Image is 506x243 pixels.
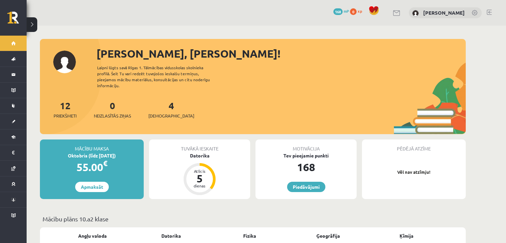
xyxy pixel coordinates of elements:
[365,169,462,175] p: Vēl nav atzīmju!
[78,232,107,239] a: Angļu valoda
[316,232,340,239] a: Ģeogrāfija
[148,100,194,119] a: 4[DEMOGRAPHIC_DATA]
[412,10,419,17] img: Iļja Šestakovs
[75,182,109,192] a: Apmaksāt
[7,12,27,28] a: Rīgas 1. Tālmācības vidusskola
[255,152,357,159] div: Tev pieejamie punkti
[43,214,463,223] p: Mācību plāns 10.a2 klase
[344,8,349,14] span: mP
[94,100,131,119] a: 0Neizlasītās ziņas
[149,152,250,196] a: Datorika Atlicis 5 dienas
[94,113,131,119] span: Neizlasītās ziņas
[97,65,222,89] div: Laipni lūgts savā Rīgas 1. Tālmācības vidusskolas skolnieka profilā. Šeit Tu vari redzēt tuvojošo...
[190,184,210,188] div: dienas
[96,46,466,62] div: [PERSON_NAME], [PERSON_NAME]!
[287,182,325,192] a: Piedāvājumi
[54,100,77,119] a: 12Priekšmeti
[40,159,144,175] div: 55.00
[400,232,414,239] a: Ķīmija
[358,8,362,14] span: xp
[103,158,107,168] span: €
[149,139,250,152] div: Tuvākā ieskaite
[255,139,357,152] div: Motivācija
[350,8,357,15] span: 0
[243,232,256,239] a: Fizika
[54,113,77,119] span: Priekšmeti
[423,9,465,16] a: [PERSON_NAME]
[148,113,194,119] span: [DEMOGRAPHIC_DATA]
[350,8,365,14] a: 0 xp
[40,152,144,159] div: Oktobris (līdz [DATE])
[333,8,343,15] span: 168
[255,159,357,175] div: 168
[190,169,210,173] div: Atlicis
[190,173,210,184] div: 5
[362,139,466,152] div: Pēdējā atzīme
[149,152,250,159] div: Datorika
[40,139,144,152] div: Mācību maksa
[161,232,181,239] a: Datorika
[333,8,349,14] a: 168 mP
